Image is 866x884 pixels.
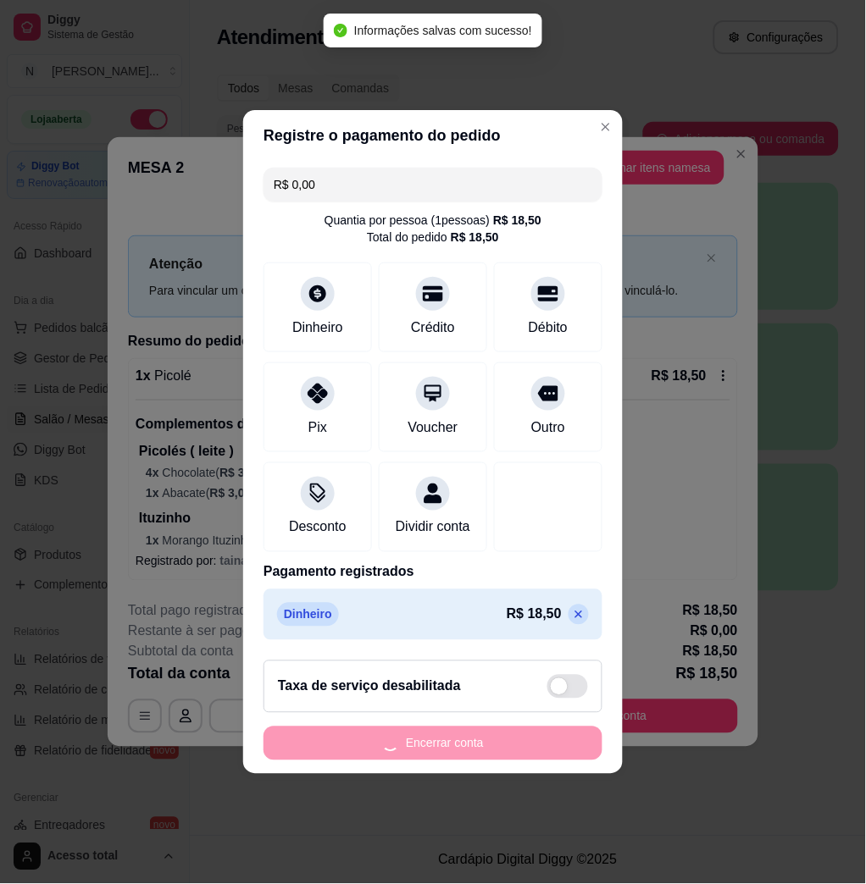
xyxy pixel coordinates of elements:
[592,113,619,141] button: Close
[411,318,455,338] div: Crédito
[367,229,499,246] div: Total do pedido
[451,229,499,246] div: R$ 18,50
[289,517,347,538] div: Desconto
[531,417,565,438] div: Outro
[354,24,532,37] span: Informações salvas com sucesso!
[325,212,541,229] div: Quantia por pessoa ( 1 pessoas)
[493,212,541,229] div: R$ 18,50
[408,417,458,438] div: Voucher
[274,168,592,202] input: Ex.: hambúrguer de cordeiro
[334,24,347,37] span: check-circle
[243,110,623,161] header: Registre o pagamento do pedido
[264,562,602,583] p: Pagamento registrados
[507,605,562,625] p: R$ 18,50
[396,517,470,538] div: Dividir conta
[292,318,343,338] div: Dinheiro
[529,318,568,338] div: Débito
[308,417,327,438] div: Pix
[278,677,461,697] h2: Taxa de serviço desabilitada
[277,603,339,627] p: Dinheiro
